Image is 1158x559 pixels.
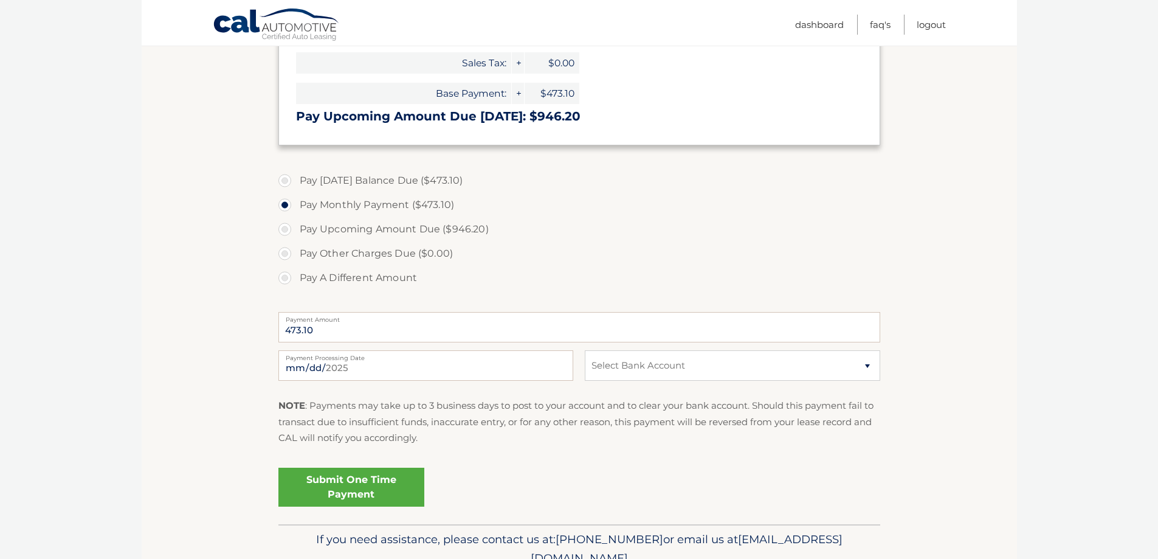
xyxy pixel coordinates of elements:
label: Pay [DATE] Balance Due ($473.10) [278,168,880,193]
input: Payment Date [278,350,573,381]
a: Submit One Time Payment [278,468,424,507]
span: Sales Tax: [296,52,511,74]
span: $473.10 [525,83,579,104]
span: $0.00 [525,52,579,74]
strong: NOTE [278,400,305,411]
label: Pay Upcoming Amount Due ($946.20) [278,217,880,241]
input: Payment Amount [278,312,880,342]
span: Base Payment: [296,83,511,104]
a: Cal Automotive [213,8,340,43]
label: Pay Other Charges Due ($0.00) [278,241,880,266]
span: + [512,52,524,74]
h3: Pay Upcoming Amount Due [DATE]: $946.20 [296,109,863,124]
span: + [512,83,524,104]
label: Pay Monthly Payment ($473.10) [278,193,880,217]
p: : Payments may take up to 3 business days to post to your account and to clear your bank account.... [278,398,880,446]
span: [PHONE_NUMBER] [556,532,663,546]
a: Dashboard [795,15,844,35]
label: Payment Amount [278,312,880,322]
label: Pay A Different Amount [278,266,880,290]
a: Logout [917,15,946,35]
label: Payment Processing Date [278,350,573,360]
a: FAQ's [870,15,891,35]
